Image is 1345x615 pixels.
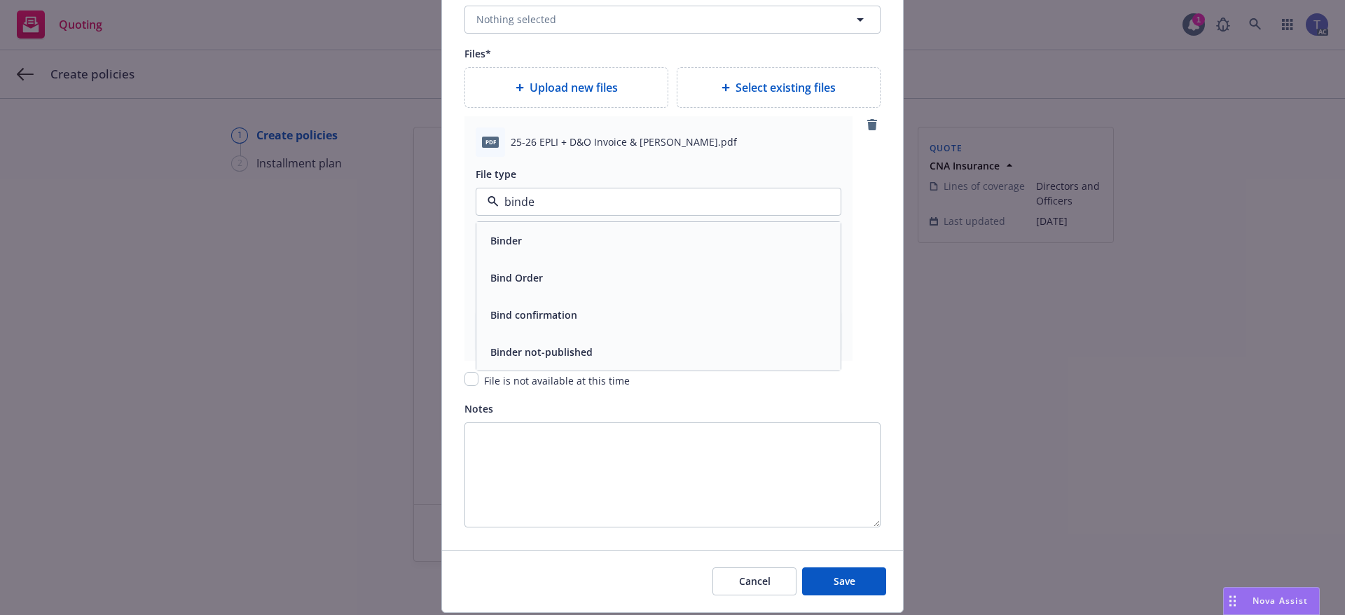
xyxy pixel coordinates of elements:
button: Bind confirmation [490,307,577,322]
button: Binder not-published [490,345,593,359]
input: Filter by keyword [499,193,813,210]
div: Drag to move [1224,588,1241,614]
span: pdf [482,137,499,147]
button: Nothing selected [464,6,881,34]
span: Upload new files [530,79,618,96]
button: Binder [490,233,522,248]
div: Upload new files [464,67,668,108]
span: Nova Assist [1253,595,1308,607]
span: Notes [464,402,493,415]
span: Cancel [739,574,771,588]
div: Select existing files [677,67,881,108]
button: Cancel [712,567,796,595]
span: Nothing selected [476,12,556,27]
span: Save [834,574,855,588]
span: 25-26 EPLI + D&O Invoice & [PERSON_NAME].pdf [511,134,737,149]
button: Nova Assist [1223,587,1320,615]
span: File type [476,167,516,181]
button: Save [802,567,886,595]
a: remove [864,116,881,133]
span: File is not available at this time [484,374,630,387]
span: Files* [464,47,491,60]
span: Select existing files [736,79,836,96]
button: Bind Order [490,270,543,285]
